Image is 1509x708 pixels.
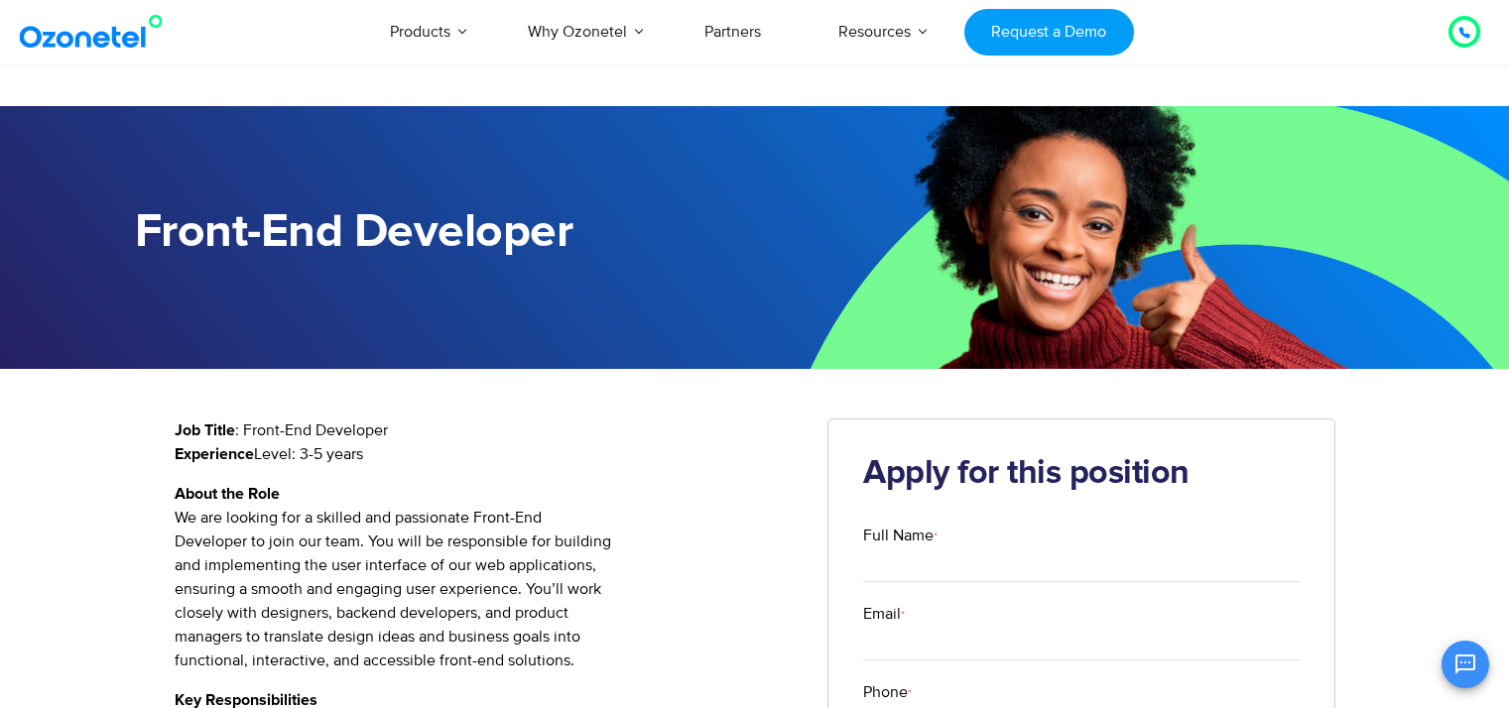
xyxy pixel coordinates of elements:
[863,524,1300,547] label: Full Name
[175,482,799,672] p: We are looking for a skilled and passionate Front-End Developer to join our team. You will be res...
[863,680,1300,704] label: Phone
[175,418,799,466] p: : Front-End Developer Level: 3-5 years
[863,602,1300,626] label: Email
[175,446,254,462] strong: Experience
[175,422,235,438] strong: Job Title
[1442,641,1489,688] button: Open chat
[964,9,1134,56] a: Request a Demo
[175,692,317,708] strong: Key Responsibilities
[175,486,280,502] strong: About the Role
[863,454,1300,494] h2: Apply for this position
[135,205,755,260] h1: Front-End Developer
